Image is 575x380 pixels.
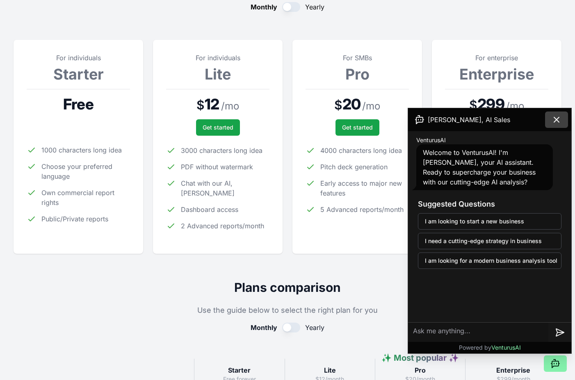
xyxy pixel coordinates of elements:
[418,233,561,249] button: I need a cutting-edge strategy in business
[477,96,504,112] span: 299
[445,66,548,82] h3: Enterprise
[445,53,548,63] p: For enterprise
[14,305,561,316] p: Use the guide below to select the right plan for you
[418,253,561,269] button: I am looking for a modern business analysis tool
[428,115,510,125] span: [PERSON_NAME], AI Sales
[306,66,409,82] h3: Pro
[251,2,277,12] span: Monthly
[166,66,269,82] h3: Lite
[342,123,373,132] span: Get started
[320,205,404,214] span: 5 Advanced reports/month
[181,178,269,198] span: Chat with our AI, [PERSON_NAME]
[491,344,521,351] span: VenturusAI
[472,365,555,375] h3: Enterprise
[416,136,446,144] span: VenturusAI
[469,98,477,112] span: $
[423,148,536,186] span: Welcome to VenturusAI! I'm [PERSON_NAME], your AI assistant. Ready to supercharge your business w...
[335,119,379,136] button: Get started
[205,96,219,112] span: 12
[506,100,524,113] span: / mo
[305,323,324,332] span: Yearly
[63,96,93,112] span: Free
[306,53,409,63] p: For SMBs
[320,162,388,172] span: Pitch deck generation
[41,145,122,155] span: 1000 characters long idea
[166,53,269,63] p: For individuals
[320,178,409,198] span: Early access to major new features
[201,365,278,375] h3: Starter
[41,162,130,181] span: Choose your preferred language
[196,119,240,136] button: Get started
[41,214,108,224] span: Public/Private reports
[203,123,233,132] span: Get started
[196,98,205,112] span: $
[362,100,380,113] span: / mo
[320,146,402,155] span: 4000 characters long idea
[305,2,324,12] span: Yearly
[381,353,459,363] span: ✨ Most popular ✨
[251,323,277,332] span: Monthly
[181,205,238,214] span: Dashboard access
[181,162,253,172] span: PDF without watermark
[27,66,130,82] h3: Starter
[41,188,130,207] span: Own commercial report rights
[334,98,342,112] span: $
[181,146,262,155] span: 3000 characters long idea
[459,344,521,352] p: Powered by
[382,365,459,375] h3: Pro
[27,53,130,63] p: For individuals
[221,100,239,113] span: / mo
[14,280,561,295] h2: Plans comparison
[292,365,368,375] h3: Lite
[342,96,361,112] span: 20
[418,198,561,210] h3: Suggested Questions
[418,213,561,230] button: I am looking to start a new business
[181,221,264,231] span: 2 Advanced reports/month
